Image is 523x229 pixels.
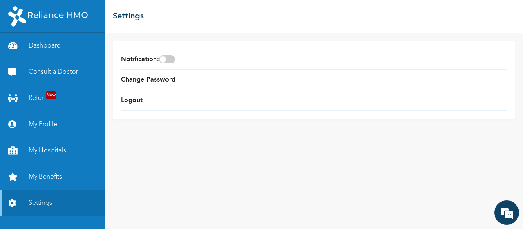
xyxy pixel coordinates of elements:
[8,6,88,27] img: RelianceHMO's Logo
[121,54,175,64] span: Notification :
[121,95,143,105] a: Logout
[121,75,176,85] a: Change Password
[113,10,144,23] h2: Settings
[46,91,56,99] span: New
